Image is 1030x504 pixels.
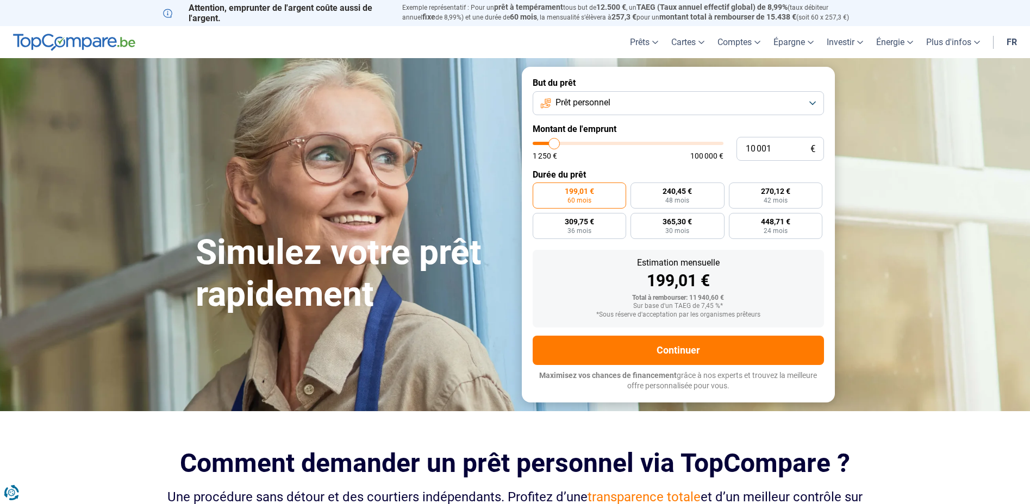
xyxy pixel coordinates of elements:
[1000,26,1023,58] a: fr
[402,3,867,22] p: Exemple représentatif : Pour un tous but de , un (taux débiteur annuel de 8,99%) et une durée de ...
[665,26,711,58] a: Cartes
[422,12,435,21] span: fixe
[533,169,824,180] label: Durée du prêt
[510,12,537,21] span: 60 mois
[533,78,824,88] label: But du prêt
[623,26,665,58] a: Prêts
[163,448,867,478] h2: Comment demander un prêt personnel via TopCompare ?
[711,26,767,58] a: Comptes
[565,187,594,195] span: 199,01 €
[663,218,692,225] span: 365,30 €
[764,228,788,234] span: 24 mois
[13,34,135,51] img: TopCompare
[539,371,677,380] span: Maximisez vos chances de financement
[659,12,796,21] span: montant total à rembourser de 15.438 €
[663,187,692,195] span: 240,45 €
[870,26,920,58] a: Énergie
[541,273,815,289] div: 199,01 €
[810,144,815,154] span: €
[533,124,824,134] label: Montant de l'emprunt
[533,91,824,115] button: Prêt personnel
[541,294,815,302] div: Total à rembourser: 11 940,60 €
[541,311,815,319] div: *Sous réserve d'acceptation par les organismes prêteurs
[690,152,723,160] span: 100 000 €
[767,26,820,58] a: Épargne
[611,12,636,21] span: 257,3 €
[565,218,594,225] span: 309,75 €
[820,26,870,58] a: Investir
[761,218,790,225] span: 448,71 €
[567,197,591,204] span: 60 mois
[665,228,689,234] span: 30 mois
[920,26,987,58] a: Plus d'infos
[761,187,790,195] span: 270,12 €
[764,197,788,204] span: 42 mois
[555,97,610,109] span: Prêt personnel
[196,232,509,316] h1: Simulez votre prêt rapidement
[665,197,689,204] span: 48 mois
[533,370,824,392] p: grâce à nos experts et trouvez la meilleure offre personnalisée pour vous.
[494,3,563,11] span: prêt à tempérament
[163,3,389,23] p: Attention, emprunter de l'argent coûte aussi de l'argent.
[567,228,591,234] span: 36 mois
[541,303,815,310] div: Sur base d'un TAEG de 7,45 %*
[541,259,815,267] div: Estimation mensuelle
[636,3,788,11] span: TAEG (Taux annuel effectif global) de 8,99%
[596,3,626,11] span: 12.500 €
[533,152,557,160] span: 1 250 €
[533,336,824,365] button: Continuer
